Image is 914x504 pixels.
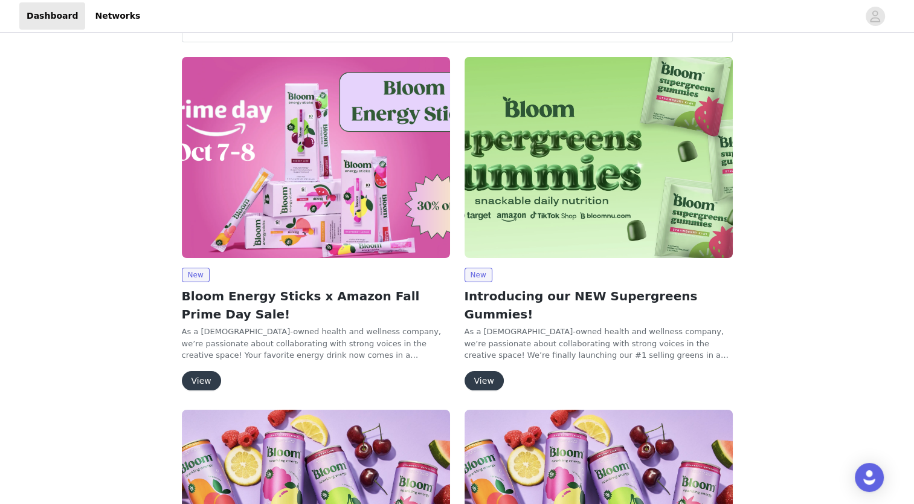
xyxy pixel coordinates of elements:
[465,57,733,258] img: Bloom Nutrition
[465,371,504,390] button: View
[182,268,210,282] span: New
[465,287,733,323] h2: Introducing our NEW Supergreens Gummies!
[855,463,884,492] div: Open Intercom Messenger
[182,287,450,323] h2: Bloom Energy Sticks x Amazon Fall Prime Day Sale!
[869,7,881,26] div: avatar
[88,2,147,30] a: Networks
[182,371,221,390] button: View
[182,326,450,361] p: As a [DEMOGRAPHIC_DATA]-owned health and wellness company, we’re passionate about collaborating w...
[182,376,221,386] a: View
[465,326,733,361] p: As a [DEMOGRAPHIC_DATA]-owned health and wellness company, we’re passionate about collaborating w...
[465,268,492,282] span: New
[465,376,504,386] a: View
[19,2,85,30] a: Dashboard
[182,57,450,258] img: Bloom Nutrition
